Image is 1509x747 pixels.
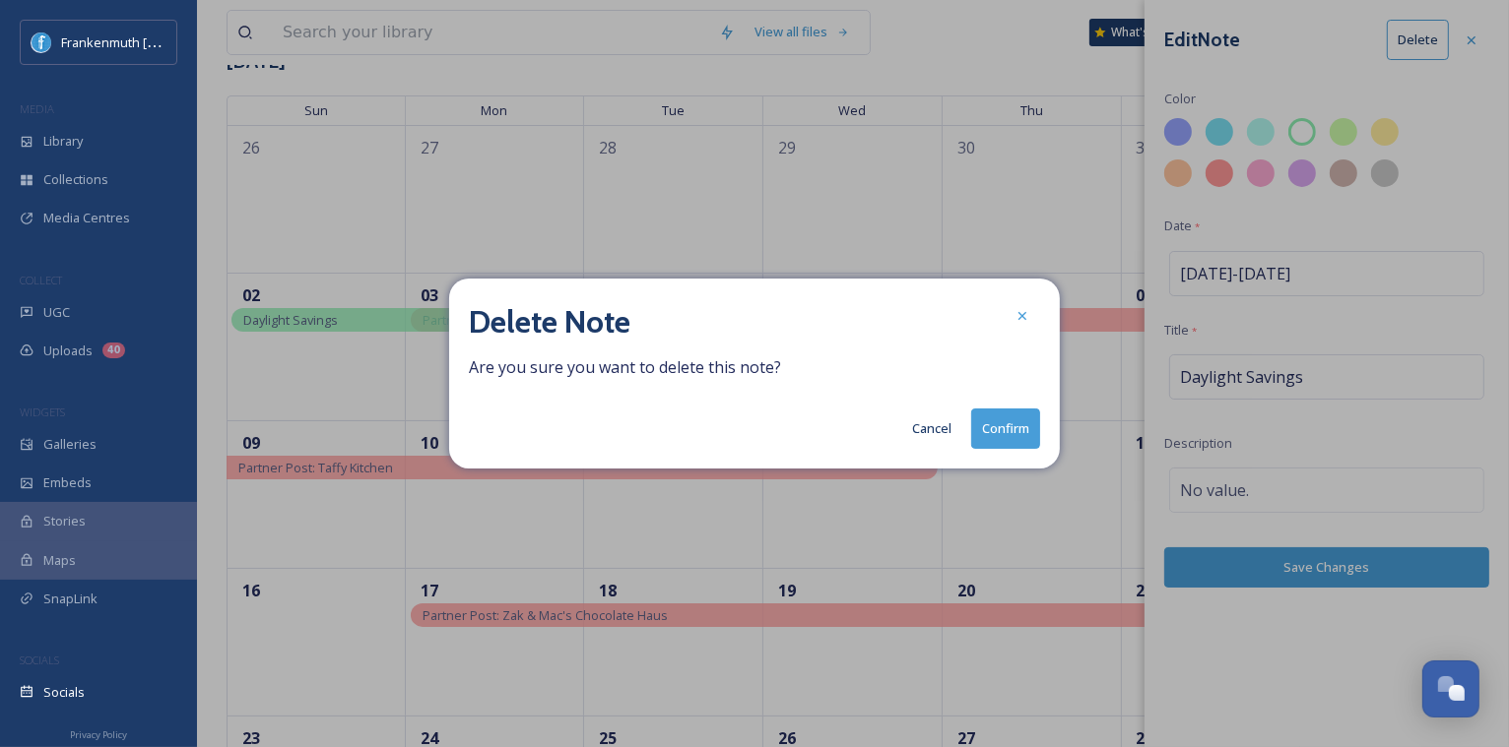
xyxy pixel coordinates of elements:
span: UGC [43,303,70,322]
span: Maps [43,551,76,570]
button: Cancel [902,409,961,448]
span: Collections [43,170,108,189]
span: Uploads [43,342,93,360]
button: Open Chat [1422,660,1479,717]
span: Stories [43,512,86,530]
button: Confirm [971,408,1040,449]
img: Social%20Media%20PFP%202025.jpg [32,32,51,52]
span: Galleries [43,435,97,454]
h2: Delete Note [469,298,630,345]
span: SnapLink [43,590,98,608]
span: Privacy Policy [70,728,127,741]
a: Privacy Policy [70,721,127,745]
span: Frankenmuth [US_STATE] [61,32,210,51]
span: SOCIALS [20,653,59,667]
span: WIDGETS [20,405,65,419]
span: Media Centres [43,209,130,227]
span: Are you sure you want to delete this note? [469,355,1040,379]
span: MEDIA [20,101,54,116]
span: Socials [43,683,85,702]
span: COLLECT [20,273,62,287]
div: 40 [102,342,125,358]
span: Library [43,132,83,151]
span: Embeds [43,473,92,492]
